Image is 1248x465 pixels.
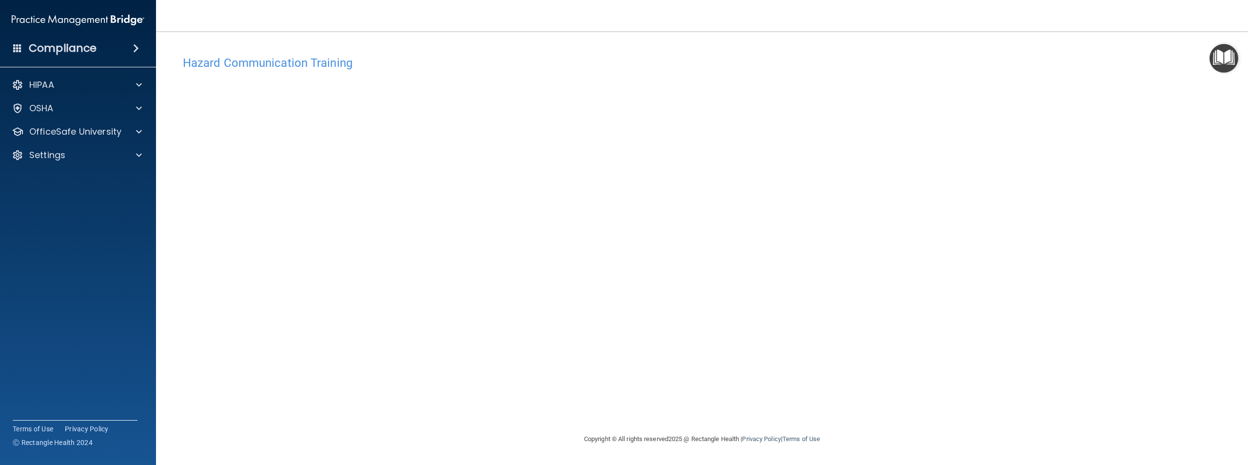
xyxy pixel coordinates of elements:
[1209,44,1238,73] button: Open Resource Center
[12,126,142,138] a: OfficeSafe University
[29,149,65,161] p: Settings
[183,57,1221,69] h4: Hazard Communication Training
[12,149,142,161] a: Settings
[12,79,142,91] a: HIPAA
[13,438,93,447] span: Ⓒ Rectangle Health 2024
[12,10,144,30] img: PMB logo
[29,79,54,91] p: HIPAA
[183,75,680,397] iframe: HCT
[12,102,142,114] a: OSHA
[65,424,109,434] a: Privacy Policy
[13,424,53,434] a: Terms of Use
[782,435,820,443] a: Terms of Use
[29,41,97,55] h4: Compliance
[29,102,54,114] p: OSHA
[29,126,121,138] p: OfficeSafe University
[742,435,780,443] a: Privacy Policy
[524,424,880,455] div: Copyright © All rights reserved 2025 @ Rectangle Health | |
